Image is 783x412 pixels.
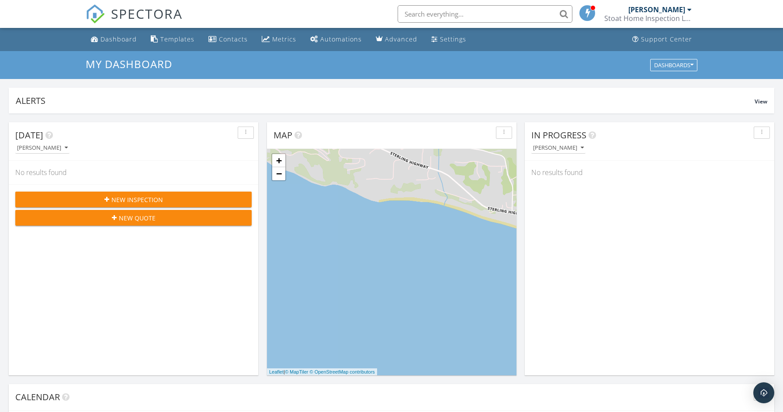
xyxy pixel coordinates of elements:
div: Contacts [219,35,248,43]
button: Dashboards [650,59,697,71]
span: New Inspection [111,195,163,204]
span: New Quote [119,213,156,223]
span: In Progress [531,129,586,141]
div: Open Intercom Messenger [753,382,774,403]
div: Alerts [16,95,755,106]
a: Leaflet [269,369,284,374]
button: [PERSON_NAME] [531,142,586,154]
a: Automations (Basic) [307,31,365,48]
button: New Quote [15,210,252,226]
div: No results found [525,161,774,184]
div: Dashboards [654,62,693,68]
a: Settings [428,31,470,48]
div: Settings [440,35,466,43]
span: [DATE] [15,129,43,141]
a: Metrics [258,31,300,48]
div: No results found [9,161,258,184]
div: Stoat Home Inspection LLC [604,14,692,23]
div: Support Center [641,35,692,43]
span: View [755,98,767,105]
div: Templates [160,35,194,43]
a: Zoom out [272,167,285,180]
div: Automations [320,35,362,43]
span: SPECTORA [111,4,183,23]
div: Metrics [272,35,296,43]
span: My Dashboard [86,57,172,71]
div: | [267,368,377,376]
a: Support Center [629,31,696,48]
a: © OpenStreetMap contributors [310,369,375,374]
div: Dashboard [100,35,137,43]
button: New Inspection [15,192,252,207]
a: Dashboard [87,31,140,48]
div: [PERSON_NAME] [628,5,685,14]
span: Calendar [15,391,60,403]
div: [PERSON_NAME] [17,145,68,151]
a: Templates [147,31,198,48]
a: SPECTORA [86,12,183,30]
a: Advanced [372,31,421,48]
img: The Best Home Inspection Software - Spectora [86,4,105,24]
div: [PERSON_NAME] [533,145,584,151]
a: Zoom in [272,154,285,167]
button: [PERSON_NAME] [15,142,69,154]
input: Search everything... [398,5,572,23]
a: Contacts [205,31,251,48]
span: Map [274,129,292,141]
a: © MapTiler [285,369,308,374]
div: Advanced [385,35,417,43]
